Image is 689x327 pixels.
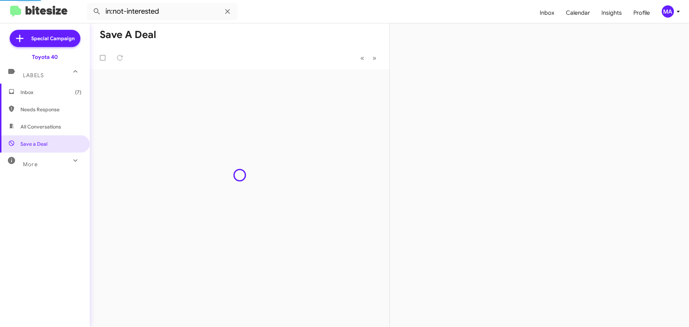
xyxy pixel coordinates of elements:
a: Inbox [534,3,560,23]
span: » [372,53,376,62]
span: More [23,161,38,168]
nav: Page navigation example [356,51,381,65]
span: Labels [23,72,44,79]
a: Special Campaign [10,30,80,47]
span: « [360,53,364,62]
span: Needs Response [20,106,81,113]
input: Search [87,3,238,20]
a: Insights [596,3,628,23]
span: (7) [75,89,81,96]
button: Next [368,51,381,65]
span: All Conversations [20,123,61,130]
button: Previous [356,51,369,65]
button: MA [656,5,681,18]
h1: Save a Deal [100,29,156,41]
span: Inbox [20,89,81,96]
a: Profile [628,3,656,23]
span: Save a Deal [20,140,47,148]
a: Calendar [560,3,596,23]
span: Special Campaign [31,35,75,42]
div: Toyota 40 [32,53,58,61]
div: MA [662,5,674,18]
